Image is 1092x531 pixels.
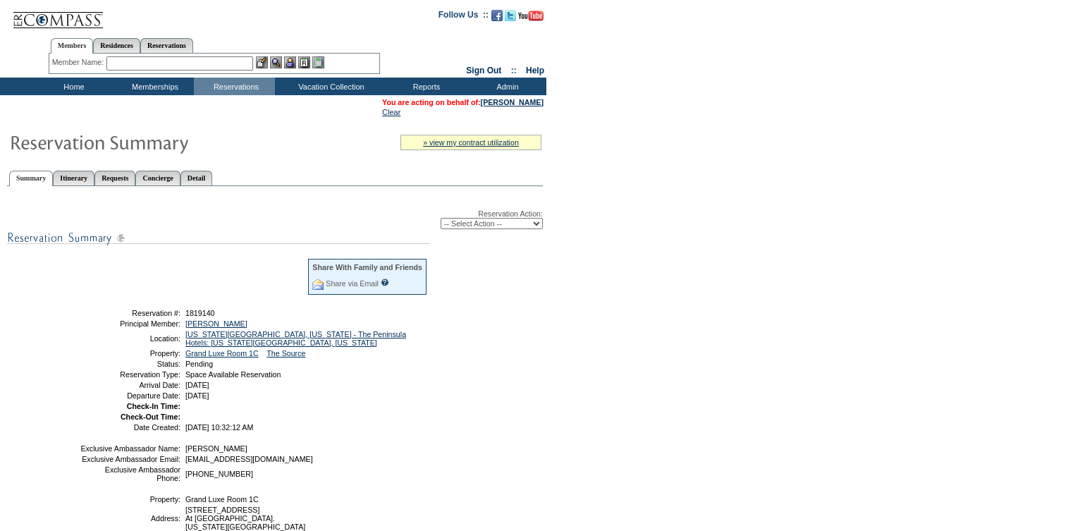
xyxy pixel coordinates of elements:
td: Principal Member: [80,319,180,328]
a: Sign Out [466,66,501,75]
img: b_calculator.gif [312,56,324,68]
a: Follow us on Twitter [505,14,516,23]
td: Exclusive Ambassador Name: [80,444,180,453]
span: You are acting on behalf of: [382,98,544,106]
a: Members [51,38,94,54]
a: Reservations [140,38,193,53]
img: b_edit.gif [256,56,268,68]
td: Property: [80,349,180,358]
a: Concierge [135,171,180,185]
td: Reservation #: [80,309,180,317]
span: 1819140 [185,309,215,317]
strong: Check-In Time: [127,402,180,410]
td: Arrival Date: [80,381,180,389]
img: subTtlResSummary.gif [7,229,430,247]
img: View [270,56,282,68]
img: Reservations [298,56,310,68]
a: Requests [94,171,135,185]
td: Memberships [113,78,194,95]
a: Share via Email [326,279,379,288]
span: [PHONE_NUMBER] [185,470,253,478]
div: Member Name: [52,56,106,68]
strong: Check-Out Time: [121,413,180,421]
a: Detail [180,171,213,185]
td: Reservation Type: [80,370,180,379]
td: Location: [80,330,180,347]
img: Subscribe to our YouTube Channel [518,11,544,21]
span: [DATE] [185,391,209,400]
a: Itinerary [53,171,94,185]
span: Space Available Reservation [185,370,281,379]
span: Grand Luxe Room 1C [185,495,259,503]
img: Follow us on Twitter [505,10,516,21]
a: Residences [93,38,140,53]
a: [PERSON_NAME] [481,98,544,106]
td: Exclusive Ambassador Phone: [80,465,180,482]
a: Become our fan on Facebook [491,14,503,23]
td: Reports [384,78,465,95]
td: Admin [465,78,546,95]
td: Date Created: [80,423,180,432]
img: Impersonate [284,56,296,68]
a: Subscribe to our YouTube Channel [518,14,544,23]
input: What is this? [381,279,389,286]
td: Home [32,78,113,95]
span: [EMAIL_ADDRESS][DOMAIN_NAME] [185,455,313,463]
a: Help [526,66,544,75]
span: Pending [185,360,213,368]
a: [US_STATE][GEOGRAPHIC_DATA], [US_STATE] - The Peninsula Hotels: [US_STATE][GEOGRAPHIC_DATA], [US_... [185,330,406,347]
td: Departure Date: [80,391,180,400]
span: [STREET_ADDRESS] At [GEOGRAPHIC_DATA]. [US_STATE][GEOGRAPHIC_DATA] [185,506,305,531]
td: Exclusive Ambassador Email: [80,455,180,463]
td: Status: [80,360,180,368]
td: Property: [80,495,180,503]
span: :: [511,66,517,75]
a: » view my contract utilization [423,138,519,147]
div: Reservation Action: [7,209,543,229]
td: Address: [80,506,180,531]
span: [DATE] [185,381,209,389]
a: Grand Luxe Room 1C [185,349,259,358]
span: [PERSON_NAME] [185,444,247,453]
div: Share With Family and Friends [312,263,422,271]
td: Reservations [194,78,275,95]
span: [DATE] 10:32:12 AM [185,423,253,432]
a: The Source [266,349,305,358]
img: Become our fan on Facebook [491,10,503,21]
img: Reservaton Summary [9,128,291,156]
td: Vacation Collection [275,78,384,95]
td: Follow Us :: [438,8,489,25]
a: [PERSON_NAME] [185,319,247,328]
a: Summary [9,171,53,186]
a: Clear [382,108,400,116]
